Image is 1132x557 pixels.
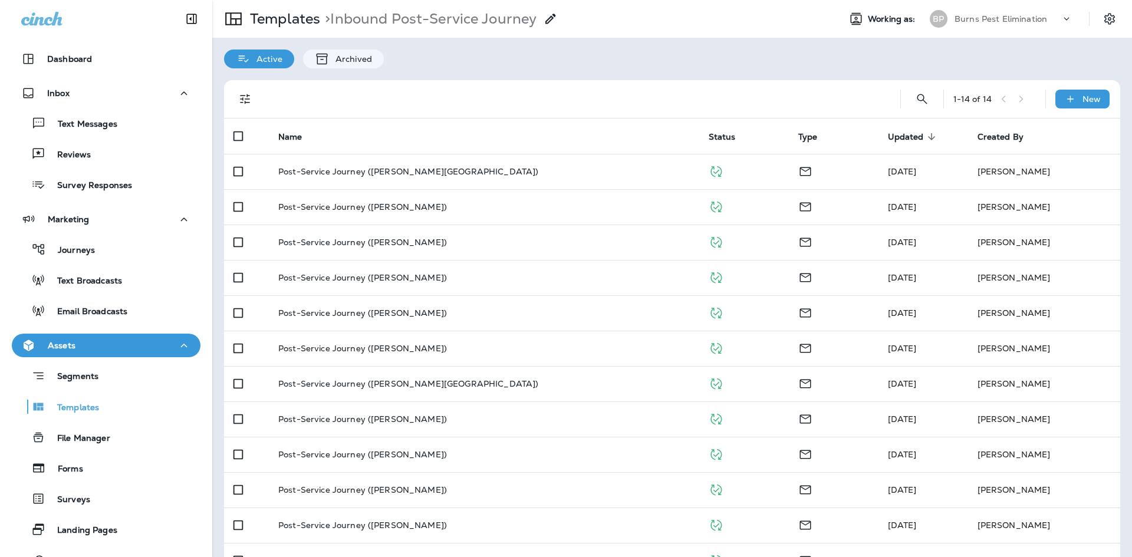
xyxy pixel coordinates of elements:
span: Published [709,271,723,282]
p: Post-Service Journey ([PERSON_NAME]) [278,520,447,530]
p: Post-Service Journey ([PERSON_NAME]) [278,308,447,318]
p: Dashboard [47,54,92,64]
p: Post-Service Journey ([PERSON_NAME][GEOGRAPHIC_DATA]) [278,379,538,388]
td: [PERSON_NAME] [968,225,1120,260]
p: Forms [46,464,83,475]
span: Email [798,448,812,459]
button: Reviews [12,141,200,166]
p: Survey Responses [45,180,132,192]
span: Anthony Olivias [888,414,917,424]
span: Status [709,131,751,142]
p: Marketing [48,215,89,224]
button: Assets [12,334,200,357]
p: Post-Service Journey ([PERSON_NAME]) [278,414,447,424]
td: [PERSON_NAME] [968,472,1120,507]
p: Inbox [47,88,70,98]
div: BP [930,10,947,28]
span: Updated [888,132,924,142]
p: Post-Service Journey ([PERSON_NAME][GEOGRAPHIC_DATA]) [278,167,538,176]
span: Status [709,132,736,142]
span: Created By [978,131,1039,142]
span: Type [798,131,833,142]
td: [PERSON_NAME] [968,331,1120,366]
td: [PERSON_NAME] [968,401,1120,437]
p: Post-Service Journey ([PERSON_NAME]) [278,485,447,495]
button: Settings [1099,8,1120,29]
span: Anthony Olivias [888,308,917,318]
span: Updated [888,131,939,142]
p: Segments [45,371,98,383]
span: Published [709,413,723,423]
button: Forms [12,456,200,480]
button: Filters [233,87,257,111]
span: Email [798,271,812,282]
span: Email [798,377,812,388]
span: Published [709,448,723,459]
td: [PERSON_NAME] [968,366,1120,401]
p: Active [251,54,282,64]
button: Email Broadcasts [12,298,200,323]
span: Email [798,200,812,211]
p: Journeys [46,245,95,256]
span: Name [278,132,302,142]
p: Burns Pest Elimination [955,14,1047,24]
span: Anthony Olivias [888,485,917,495]
span: Published [709,236,723,246]
p: Archived [330,54,372,64]
span: Published [709,483,723,494]
p: Inbound Post-Service Journey [320,10,537,28]
p: Surveys [45,495,90,506]
span: Published [709,377,723,388]
p: Post-Service Journey ([PERSON_NAME]) [278,202,447,212]
span: Anthony Olivias [888,343,917,354]
span: Anthony Olivias [888,449,917,460]
button: Landing Pages [12,517,200,542]
span: Email [798,236,812,246]
button: Collapse Sidebar [175,7,208,31]
button: Search Templates [910,87,934,111]
span: Anthony Olivias [888,272,917,283]
p: Landing Pages [45,525,117,536]
span: Type [798,132,818,142]
span: Anthony Olivias [888,237,917,248]
span: Anthony Olivias [888,378,917,389]
td: [PERSON_NAME] [968,295,1120,331]
p: Text Broadcasts [45,276,122,287]
p: Post-Service Journey ([PERSON_NAME]) [278,238,447,247]
button: Marketing [12,207,200,231]
span: Email [798,165,812,176]
span: Anthony Olivias [888,520,917,530]
span: Published [709,306,723,317]
span: Anthony Olivias [888,166,917,177]
span: Email [798,306,812,317]
span: Published [709,200,723,211]
span: Published [709,519,723,529]
button: Surveys [12,486,200,511]
span: Created By [978,132,1024,142]
button: Templates [12,394,200,419]
span: Published [709,342,723,352]
p: Email Broadcasts [45,306,127,318]
button: File Manager [12,425,200,450]
p: New [1082,94,1101,104]
button: Text Broadcasts [12,268,200,292]
span: Name [278,131,318,142]
p: Reviews [45,150,91,161]
button: Survey Responses [12,172,200,197]
span: Email [798,413,812,423]
button: Inbox [12,81,200,105]
td: [PERSON_NAME] [968,507,1120,543]
td: [PERSON_NAME] [968,154,1120,189]
p: File Manager [45,433,110,444]
span: Email [798,342,812,352]
p: Post-Service Journey ([PERSON_NAME]) [278,450,447,459]
span: Email [798,519,812,529]
p: Post-Service Journey ([PERSON_NAME]) [278,344,447,353]
span: Published [709,165,723,176]
p: Text Messages [46,119,117,130]
p: Templates [45,403,99,414]
div: 1 - 14 of 14 [953,94,992,104]
td: [PERSON_NAME] [968,437,1120,472]
td: [PERSON_NAME] [968,189,1120,225]
td: [PERSON_NAME] [968,260,1120,295]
